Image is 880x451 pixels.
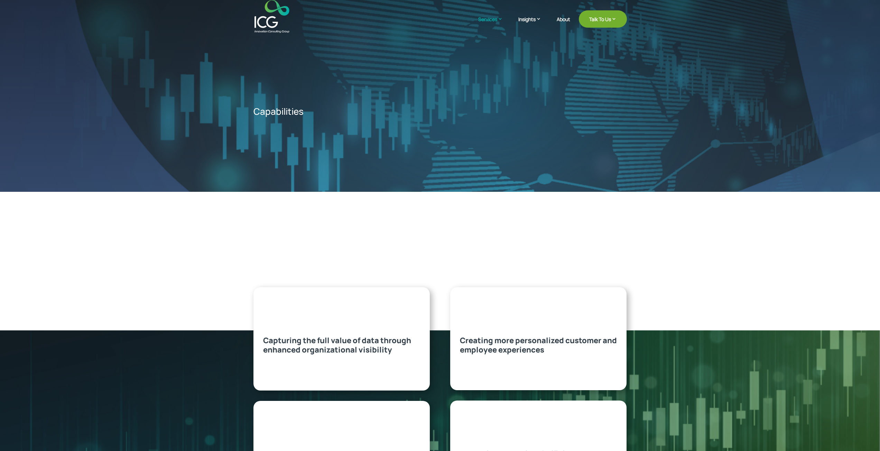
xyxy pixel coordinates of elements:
[263,335,411,355] span: Capturing the full value of data through enhanced organizational visibility
[557,17,570,33] a: About
[518,16,548,33] a: Insights
[478,16,510,33] a: Services
[460,336,617,354] p: Creating more personalized customer and employee experiences
[579,10,627,28] a: Talk To Us
[253,106,469,117] p: Capabilities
